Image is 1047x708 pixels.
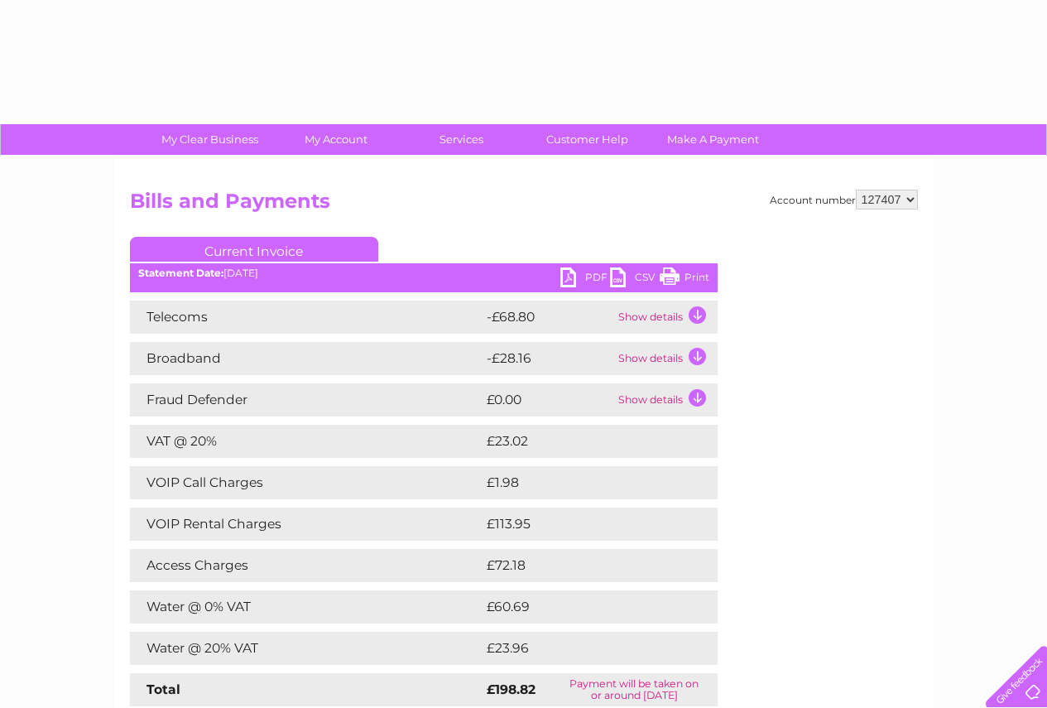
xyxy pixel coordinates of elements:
td: £1.98 [483,466,678,499]
td: £23.96 [483,632,684,665]
td: Show details [614,383,718,417]
a: My Clear Business [142,124,278,155]
td: Fraud Defender [130,383,483,417]
td: VOIP Call Charges [130,466,483,499]
td: VOIP Rental Charges [130,508,483,541]
a: My Account [267,124,404,155]
strong: Total [146,682,180,697]
td: Access Charges [130,549,483,582]
td: VAT @ 20% [130,425,483,458]
td: Payment will be taken on or around [DATE] [551,673,718,706]
a: Print [660,267,709,291]
td: £60.69 [483,590,685,624]
a: CSV [610,267,660,291]
h2: Bills and Payments [130,190,918,221]
td: Water @ 0% VAT [130,590,483,624]
a: Current Invoice [130,237,378,262]
a: Make A Payment [645,124,781,155]
td: Show details [614,342,718,375]
b: Statement Date: [138,267,223,279]
td: £23.02 [483,425,684,458]
div: Account number [770,190,918,210]
td: £113.95 [483,508,685,541]
td: £72.18 [483,549,683,582]
a: PDF [560,267,610,291]
td: Show details [614,301,718,334]
td: -£28.16 [483,342,614,375]
div: [DATE] [130,267,718,279]
a: Customer Help [519,124,656,155]
td: -£68.80 [483,301,614,334]
strong: £198.82 [487,682,536,697]
td: £0.00 [483,383,614,417]
td: Telecoms [130,301,483,334]
a: Services [393,124,530,155]
td: Broadband [130,342,483,375]
td: Water @ 20% VAT [130,632,483,665]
